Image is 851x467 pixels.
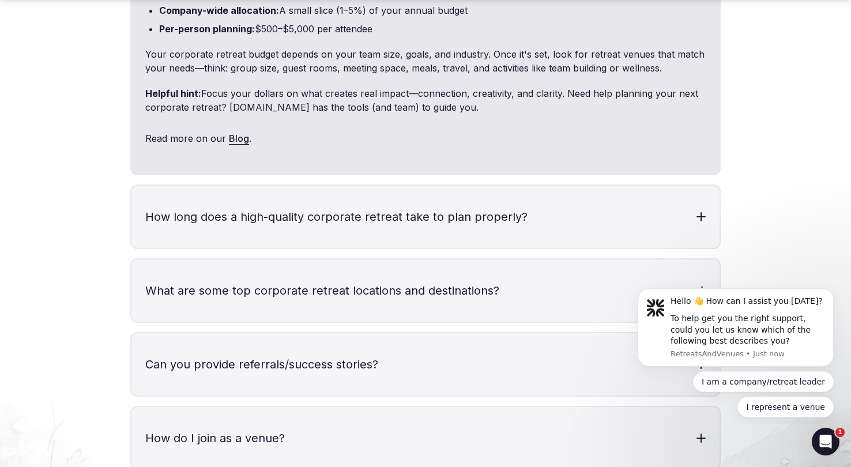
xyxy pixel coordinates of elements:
[145,126,706,151] p: Read more on our .
[131,186,720,248] h3: How long does a high-quality corporate retreat take to plan properly?
[159,22,706,36] li: $500–$5,000 per attendee
[145,86,706,114] p: Focus your dollars on what creates real impact—connection, creativity, and clarity. Need help pla...
[159,5,279,16] strong: Company-wide allocation:
[159,3,706,17] li: A small slice (1–5%) of your annual budget
[812,428,839,455] iframe: Intercom live chat
[145,88,201,99] strong: Helpful hint:
[229,126,249,151] a: Blog
[620,278,851,424] iframe: Intercom notifications message
[159,23,255,35] strong: Per-person planning:
[131,259,720,322] h3: What are some top corporate retreat locations and destinations?
[145,47,706,75] p: Your corporate retreat budget depends on your team size, goals, and industry. Once it's set, look...
[131,333,720,396] h3: Can you provide referrals/success stories?
[835,428,845,437] span: 1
